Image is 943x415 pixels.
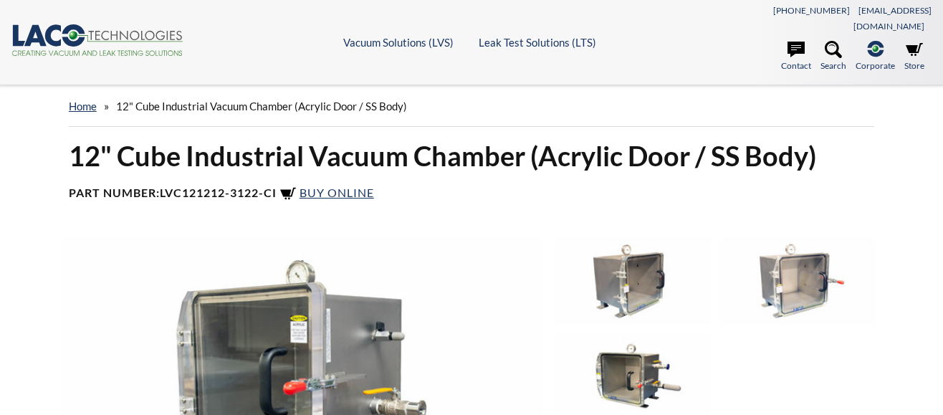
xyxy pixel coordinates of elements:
a: home [69,100,97,113]
b: LVC121212-3122-CI [160,186,277,199]
span: 12" Cube Industrial Vacuum Chamber (Acrylic Door / SS Body) [116,100,407,113]
a: Contact [781,41,811,72]
a: [PHONE_NUMBER] [773,5,850,16]
h4: Part Number: [69,186,874,203]
h1: 12" Cube Industrial Vacuum Chamber (Acrylic Door / SS Body) [69,138,874,173]
a: [EMAIL_ADDRESS][DOMAIN_NAME] [853,5,932,32]
span: Corporate [856,59,895,72]
a: Search [820,41,846,72]
div: » [69,86,874,127]
a: Buy Online [279,186,374,199]
a: Store [904,41,924,72]
img: LVC121212-3122-CI, front view [719,237,876,325]
span: Buy Online [300,186,374,199]
a: Vacuum Solutions (LVS) [343,36,454,49]
a: Leak Test Solutions (LTS) [479,36,596,49]
img: LVC121212-3122-CI, left side angled view [554,237,712,325]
